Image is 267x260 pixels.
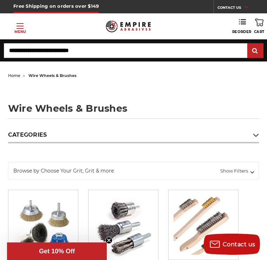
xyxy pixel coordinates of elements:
span: Contact us [223,241,255,248]
button: Contact us [204,234,260,255]
span: wire wheels & brushes [28,73,77,78]
a: Reorder [232,19,252,34]
input: Submit [248,44,262,58]
a: home [8,73,20,78]
p: Menu [14,29,26,34]
span: Get 10% Off [39,248,75,255]
a: Browse by Choose Your Grit, Grit & more Show Filters [8,162,259,180]
a: Cart [254,19,265,34]
button: Close teaser [105,237,112,244]
span: Browse by Choose Your Grit, Grit & more [13,167,154,175]
h5: Categories [8,131,259,143]
span: Reorder [232,30,252,34]
img: Hand Held Wire Brushes [169,190,238,260]
h1: wire wheels & brushes [8,104,259,119]
img: Empire Abrasives [106,18,151,35]
span: Cart [254,30,265,34]
span: Show Filters [220,168,254,175]
div: Get 10% OffClose teaser [7,242,107,260]
a: CONTACT US [217,4,254,13]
